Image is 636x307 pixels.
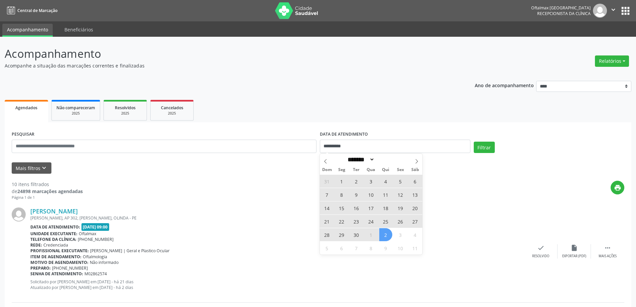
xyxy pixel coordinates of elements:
[365,215,378,228] span: Setembro 24, 2025
[30,224,80,230] b: Data de atendimento:
[604,244,611,252] i: 
[30,254,81,260] b: Item de agendamento:
[595,55,629,67] button: Relatórios
[350,228,363,241] span: Setembro 30, 2025
[474,142,495,153] button: Filtrar
[379,201,392,214] span: Setembro 18, 2025
[394,201,407,214] span: Setembro 19, 2025
[607,4,620,18] button: 
[562,254,586,259] div: Exportar (PDF)
[375,156,397,163] input: Year
[610,6,617,13] i: 
[321,188,334,201] span: Setembro 7, 2025
[321,201,334,214] span: Setembro 14, 2025
[78,237,114,242] span: [PHONE_NUMBER]
[614,184,621,191] i: print
[12,195,83,200] div: Página 1 de 1
[394,242,407,255] span: Outubro 10, 2025
[12,181,83,188] div: 10 itens filtrados
[346,156,375,163] select: Month
[321,175,334,188] span: Agosto 31, 2025
[537,244,545,252] i: check
[365,201,378,214] span: Setembro 17, 2025
[394,228,407,241] span: Outubro 3, 2025
[611,181,624,194] button: print
[393,168,408,172] span: Sex
[409,201,422,214] span: Setembro 20, 2025
[56,105,95,111] span: Não compareceram
[409,188,422,201] span: Setembro 13, 2025
[115,105,136,111] span: Resolvidos
[320,129,368,140] label: DATA DE ATENDIMENTO
[90,260,119,265] span: Não informado
[394,188,407,201] span: Setembro 12, 2025
[161,105,183,111] span: Cancelados
[12,162,51,174] button: Mais filtroskeyboard_arrow_down
[84,271,107,277] span: M02862574
[350,188,363,201] span: Setembro 9, 2025
[599,254,617,259] div: Mais ações
[30,260,88,265] b: Motivo de agendamento:
[17,8,57,13] span: Central de Marcação
[532,254,549,259] div: Resolvido
[475,81,534,89] p: Ano de acompanhamento
[43,242,68,248] span: Credenciada
[365,188,378,201] span: Setembro 10, 2025
[365,242,378,255] span: Outubro 8, 2025
[531,5,591,11] div: Oftalmax [GEOGRAPHIC_DATA]
[30,265,51,271] b: Preparo:
[30,237,76,242] b: Telefone da clínica:
[365,228,378,241] span: Outubro 1, 2025
[56,111,95,116] div: 2025
[408,168,422,172] span: Sáb
[30,215,524,221] div: [PERSON_NAME], AP 302, [PERSON_NAME], OLINDA - PE
[365,175,378,188] span: Setembro 3, 2025
[12,188,83,195] div: de
[5,5,57,16] a: Central de Marcação
[83,254,107,260] span: Oftalmologia
[409,228,422,241] span: Outubro 4, 2025
[155,111,189,116] div: 2025
[394,175,407,188] span: Setembro 5, 2025
[60,24,98,35] a: Beneficiários
[30,248,89,254] b: Profissional executante:
[571,244,578,252] i: insert_drive_file
[40,164,48,172] i: keyboard_arrow_down
[364,168,378,172] span: Qua
[81,223,110,231] span: [DATE] 09:00
[335,242,348,255] span: Outubro 6, 2025
[109,111,142,116] div: 2025
[30,231,77,237] b: Unidade executante:
[17,188,83,194] strong: 24898 marcações agendadas
[30,279,524,290] p: Solicitado por [PERSON_NAME] em [DATE] - há 21 dias Atualizado por [PERSON_NAME] em [DATE] - há 2...
[378,168,393,172] span: Qui
[409,242,422,255] span: Outubro 11, 2025
[379,175,392,188] span: Setembro 4, 2025
[350,175,363,188] span: Setembro 2, 2025
[321,215,334,228] span: Setembro 21, 2025
[2,24,53,37] a: Acompanhamento
[30,271,83,277] b: Senha de atendimento:
[394,215,407,228] span: Setembro 26, 2025
[12,129,34,140] label: PESQUISAR
[335,201,348,214] span: Setembro 15, 2025
[335,175,348,188] span: Setembro 1, 2025
[5,62,443,69] p: Acompanhe a situação das marcações correntes e finalizadas
[620,5,631,17] button: apps
[379,242,392,255] span: Outubro 9, 2025
[320,168,335,172] span: Dom
[12,207,26,221] img: img
[409,175,422,188] span: Setembro 6, 2025
[350,201,363,214] span: Setembro 16, 2025
[335,215,348,228] span: Setembro 22, 2025
[79,231,96,237] span: Oftalmax
[52,265,88,271] span: [PHONE_NUMBER]
[379,215,392,228] span: Setembro 25, 2025
[321,242,334,255] span: Outubro 5, 2025
[5,45,443,62] p: Acompanhamento
[379,188,392,201] span: Setembro 11, 2025
[350,242,363,255] span: Outubro 7, 2025
[593,4,607,18] img: img
[30,207,78,215] a: [PERSON_NAME]
[30,242,42,248] b: Rede:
